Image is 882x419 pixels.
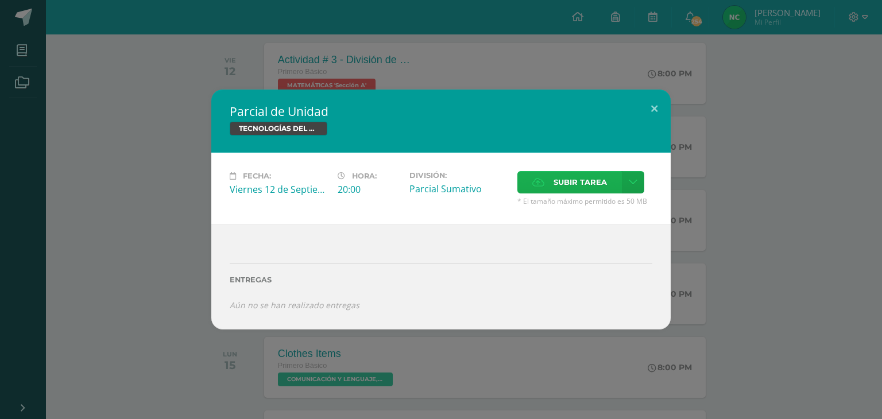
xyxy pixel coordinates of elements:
[338,183,400,196] div: 20:00
[230,122,327,135] span: TECNOLOGÍAS DEL APRENDIZAJE Y LA COMUNICACIÓN
[230,276,652,284] label: Entregas
[230,183,328,196] div: Viernes 12 de Septiembre
[352,172,377,180] span: Hora:
[409,183,508,195] div: Parcial Sumativo
[230,103,652,119] h2: Parcial de Unidad
[554,172,607,193] span: Subir tarea
[230,300,359,311] i: Aún no se han realizado entregas
[638,90,671,129] button: Close (Esc)
[409,171,508,180] label: División:
[517,196,652,206] span: * El tamaño máximo permitido es 50 MB
[243,172,271,180] span: Fecha:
